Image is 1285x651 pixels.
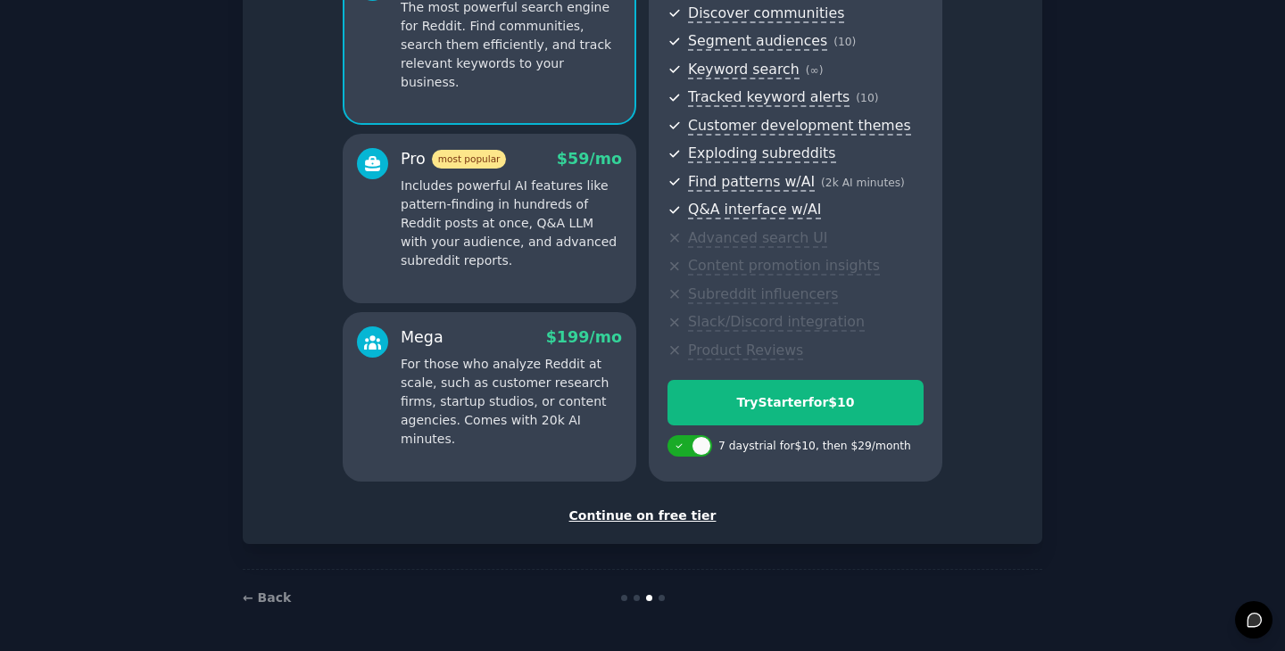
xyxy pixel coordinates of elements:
[401,177,622,270] p: Includes powerful AI features like pattern-finding in hundreds of Reddit posts at once, Q&A LLM w...
[833,36,856,48] span: ( 10 )
[401,326,444,349] div: Mega
[243,590,291,605] a: ← Back
[688,88,850,107] span: Tracked keyword alerts
[821,177,905,189] span: ( 2k AI minutes )
[688,4,844,23] span: Discover communities
[688,229,827,248] span: Advanced search UI
[856,92,878,104] span: ( 10 )
[688,201,821,219] span: Q&A interface w/AI
[401,148,506,170] div: Pro
[667,380,924,425] button: TryStarterfor$10
[688,313,865,332] span: Slack/Discord integration
[718,439,911,455] div: 7 days trial for $10 , then $ 29 /month
[261,507,1024,525] div: Continue on free tier
[688,257,880,276] span: Content promotion insights
[688,61,800,79] span: Keyword search
[688,117,911,136] span: Customer development themes
[688,173,815,192] span: Find patterns w/AI
[668,393,923,412] div: Try Starter for $10
[688,32,827,51] span: Segment audiences
[688,144,835,163] span: Exploding subreddits
[401,355,622,449] p: For those who analyze Reddit at scale, such as customer research firms, startup studios, or conte...
[432,150,507,169] span: most popular
[546,328,622,346] span: $ 199 /mo
[688,285,838,304] span: Subreddit influencers
[806,64,824,77] span: ( ∞ )
[688,342,803,360] span: Product Reviews
[557,150,622,168] span: $ 59 /mo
